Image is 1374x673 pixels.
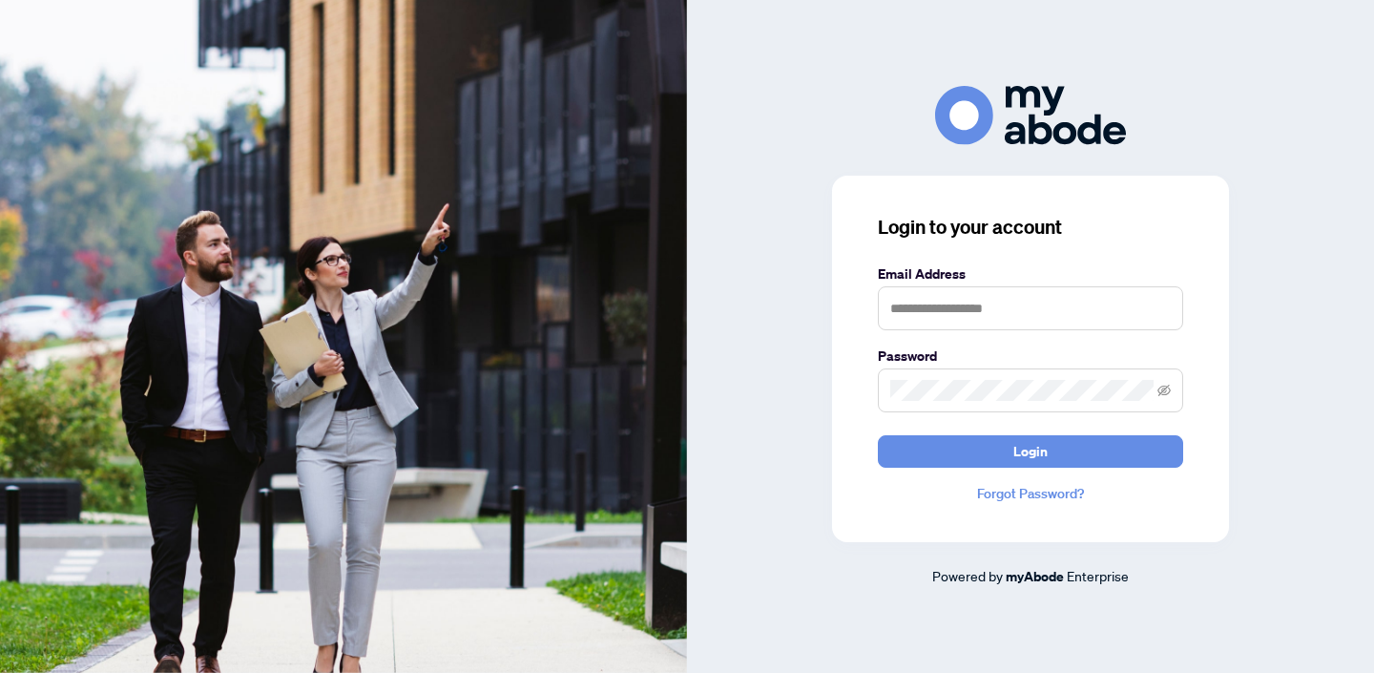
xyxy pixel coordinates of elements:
[1013,436,1048,467] span: Login
[878,435,1183,468] button: Login
[878,346,1183,367] label: Password
[932,567,1003,584] span: Powered by
[878,263,1183,284] label: Email Address
[1067,567,1129,584] span: Enterprise
[878,214,1183,241] h3: Login to your account
[1157,384,1171,397] span: eye-invisible
[935,86,1126,144] img: ma-logo
[1006,566,1064,587] a: myAbode
[878,483,1183,504] a: Forgot Password?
